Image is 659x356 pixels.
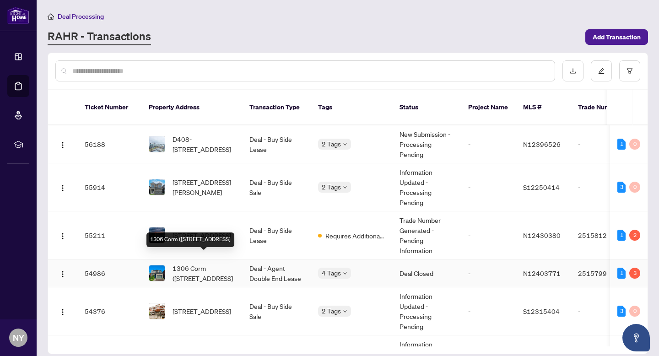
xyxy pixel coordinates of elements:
img: Logo [59,270,66,278]
img: thumbnail-img [149,303,165,319]
td: - [571,125,635,163]
button: edit [591,60,612,81]
th: Project Name [461,90,516,125]
div: 2 [629,230,640,241]
span: edit [598,68,605,74]
span: down [343,142,347,146]
img: thumbnail-img [149,179,165,195]
td: 2515799 [571,259,635,287]
a: RAHR - Transactions [48,29,151,45]
span: filter [627,68,633,74]
span: 2 Tags [322,139,341,149]
th: Tags [311,90,392,125]
td: Deal - Buy Side Lease [242,211,311,259]
th: Ticket Number [77,90,141,125]
td: Deal - Buy Side Lease [242,125,311,163]
th: MLS # [516,90,571,125]
img: Logo [59,232,66,240]
td: Trade Number Generated - Pending Information [392,211,461,259]
th: Property Address [141,90,242,125]
span: N12430380 [523,231,561,239]
div: 1 [617,230,626,241]
button: Logo [55,266,70,280]
td: 56188 [77,125,141,163]
button: Logo [55,304,70,318]
span: Add Transaction [593,30,641,44]
td: Deal - Buy Side Sale [242,163,311,211]
button: Logo [55,137,70,151]
span: 4 Tags [322,268,341,278]
td: 54376 [77,287,141,335]
td: - [461,163,516,211]
div: 0 [629,306,640,317]
span: 2 Tags [322,306,341,316]
th: Transaction Type [242,90,311,125]
button: download [562,60,583,81]
span: [STREET_ADDRESS][PERSON_NAME] [173,177,235,197]
span: [STREET_ADDRESS] [173,306,231,316]
td: - [461,125,516,163]
div: 1306 Corm ([STREET_ADDRESS] [146,232,234,247]
td: - [461,287,516,335]
div: 0 [629,139,640,150]
div: 3 [617,182,626,193]
td: - [461,259,516,287]
td: Deal - Agent Double End Lease [242,259,311,287]
button: filter [619,60,640,81]
span: 1306 Corm ([STREET_ADDRESS] [173,263,235,283]
img: Logo [59,184,66,192]
td: - [571,163,635,211]
td: Information Updated - Processing Pending [392,163,461,211]
span: S12315404 [523,307,560,315]
img: thumbnail-img [149,265,165,281]
div: 1 [617,139,626,150]
div: 1 [617,268,626,279]
button: Logo [55,180,70,194]
span: down [343,309,347,313]
span: down [343,271,347,275]
button: Add Transaction [585,29,648,45]
span: Requires Additional Docs [325,231,385,241]
div: 3 [629,268,640,279]
span: N12403771 [523,269,561,277]
td: Information Updated - Processing Pending [392,287,461,335]
img: Logo [59,141,66,149]
span: NY [13,331,24,344]
th: Trade Number [571,90,635,125]
div: 0 [629,182,640,193]
td: New Submission - Processing Pending [392,125,461,163]
span: S12250414 [523,183,560,191]
span: D408-[STREET_ADDRESS] [173,134,235,154]
span: [STREET_ADDRESS] [173,230,231,240]
td: - [461,211,516,259]
img: Logo [59,308,66,316]
td: 54986 [77,259,141,287]
span: Deal Processing [58,12,104,21]
img: thumbnail-img [149,136,165,152]
td: 2515812 [571,211,635,259]
button: Logo [55,228,70,243]
img: logo [7,7,29,24]
span: home [48,13,54,20]
span: down [343,185,347,189]
button: Open asap [622,324,650,351]
td: Deal - Buy Side Sale [242,287,311,335]
th: Status [392,90,461,125]
span: 2 Tags [322,182,341,192]
img: thumbnail-img [149,227,165,243]
span: download [570,68,576,74]
td: 55914 [77,163,141,211]
td: Deal Closed [392,259,461,287]
div: 3 [617,306,626,317]
span: N12396526 [523,140,561,148]
td: 55211 [77,211,141,259]
td: - [571,287,635,335]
